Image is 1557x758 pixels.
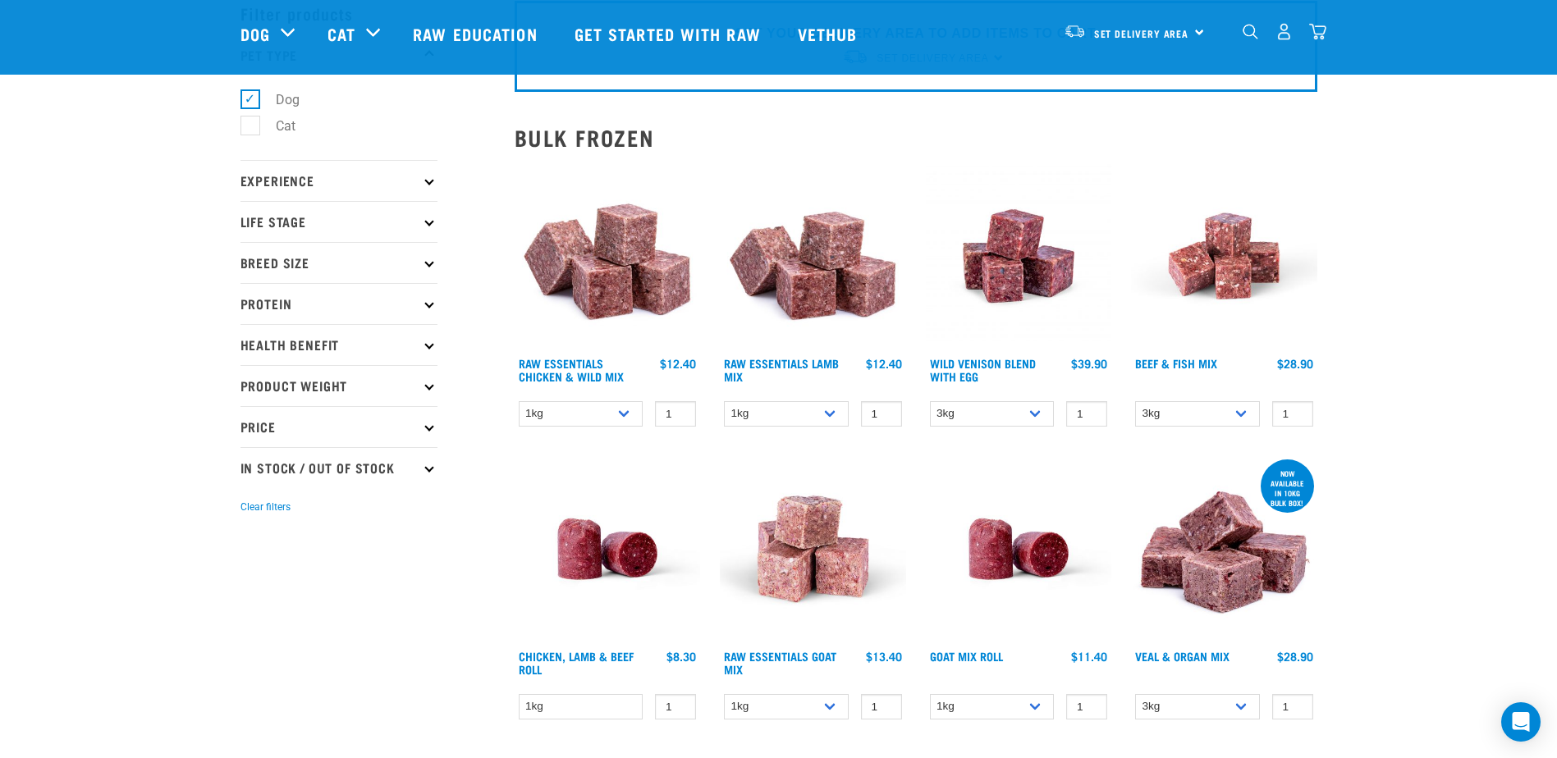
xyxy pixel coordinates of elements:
[250,89,306,110] label: Dog
[655,694,696,719] input: 1
[1135,653,1230,659] a: Veal & Organ Mix
[240,500,291,514] button: Clear filters
[519,653,634,672] a: Chicken, Lamb & Beef Roll
[1131,163,1317,349] img: Beef Mackerel 1
[930,360,1036,379] a: Wild Venison Blend with Egg
[515,163,701,349] img: Pile Of Cubed Chicken Wild Meat Mix
[1309,23,1326,40] img: home-icon@2x.png
[926,163,1112,349] img: Venison Egg 1616
[519,360,624,379] a: Raw Essentials Chicken & Wild Mix
[1135,360,1217,366] a: Beef & Fish Mix
[724,360,839,379] a: Raw Essentials Lamb Mix
[930,653,1003,659] a: Goat Mix Roll
[861,694,902,719] input: 1
[781,1,878,66] a: Vethub
[1071,650,1107,663] div: $11.40
[240,21,270,46] a: Dog
[250,116,302,136] label: Cat
[1277,650,1313,663] div: $28.90
[1066,694,1107,719] input: 1
[926,456,1112,642] img: Raw Essentials Chicken Lamb Beef Bulk Minced Raw Dog Food Roll Unwrapped
[1275,23,1293,40] img: user.png
[240,242,437,283] p: Breed Size
[724,653,836,672] a: Raw Essentials Goat Mix
[1064,24,1086,39] img: van-moving.png
[866,650,902,663] div: $13.40
[240,324,437,365] p: Health Benefit
[240,160,437,201] p: Experience
[861,401,902,427] input: 1
[1066,401,1107,427] input: 1
[666,650,696,663] div: $8.30
[240,365,437,406] p: Product Weight
[240,283,437,324] p: Protein
[240,201,437,242] p: Life Stage
[240,406,437,447] p: Price
[660,357,696,370] div: $12.40
[1131,456,1317,642] img: 1158 Veal Organ Mix 01
[515,456,701,642] img: Raw Essentials Chicken Lamb Beef Bulk Minced Raw Dog Food Roll Unwrapped
[1071,357,1107,370] div: $39.90
[866,357,902,370] div: $12.40
[720,163,906,349] img: ?1041 RE Lamb Mix 01
[720,456,906,642] img: Goat M Ix 38448
[515,125,1317,150] h2: Bulk Frozen
[1501,702,1541,742] div: Open Intercom Messenger
[655,401,696,427] input: 1
[1261,461,1314,515] div: now available in 10kg bulk box!
[1272,694,1313,719] input: 1
[558,1,781,66] a: Get started with Raw
[1094,30,1189,36] span: Set Delivery Area
[396,1,557,66] a: Raw Education
[327,21,355,46] a: Cat
[1243,24,1258,39] img: home-icon-1@2x.png
[240,447,437,488] p: In Stock / Out Of Stock
[1277,357,1313,370] div: $28.90
[1272,401,1313,427] input: 1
